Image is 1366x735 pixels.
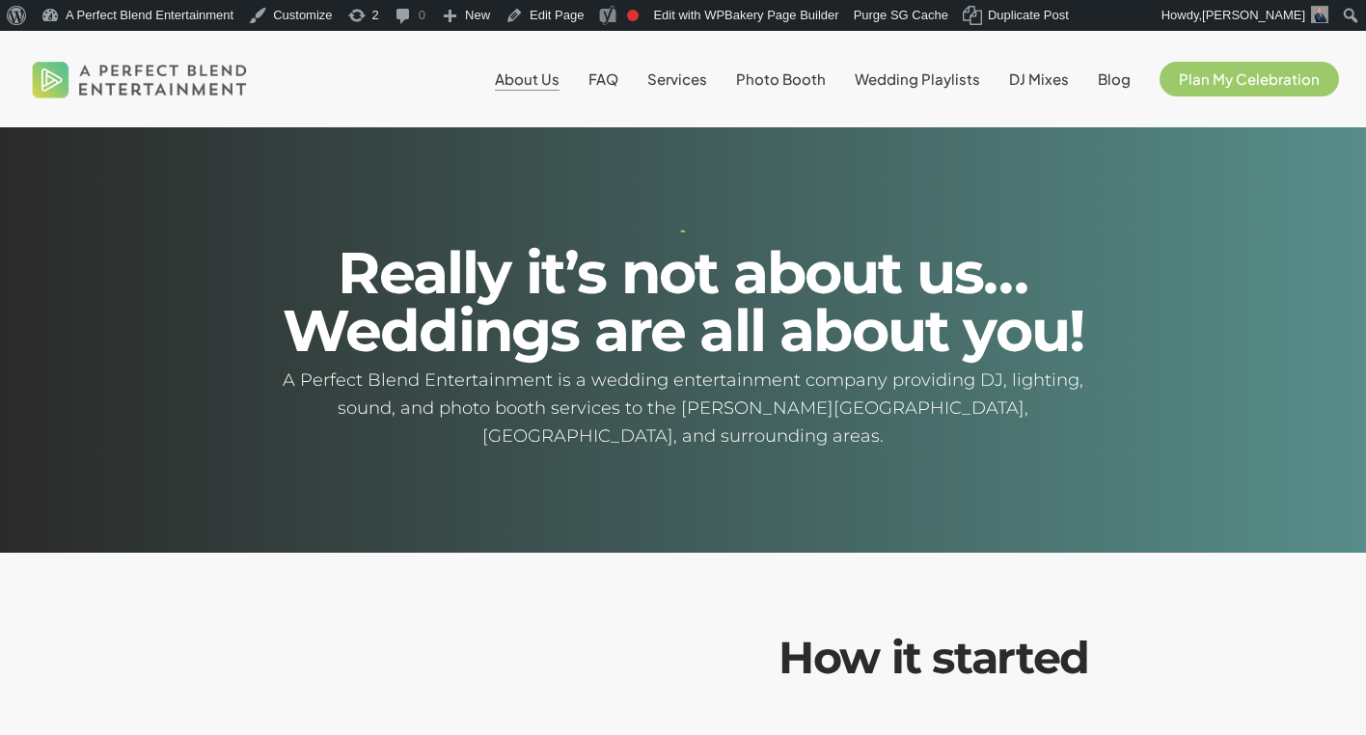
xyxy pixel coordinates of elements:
h1: - [274,223,1091,237]
span: About Us [495,69,560,88]
span: Services [647,69,707,88]
a: FAQ [588,71,618,87]
span: Plan My Celebration [1179,69,1320,88]
span: FAQ [588,69,618,88]
img: A Perfect Blend Entertainment [27,44,253,114]
span: Wedding Playlists [855,69,980,88]
em: How it started [779,630,1089,685]
span: Blog [1098,69,1131,88]
a: Wedding Playlists [855,71,980,87]
h2: Really it’s not about us… Weddings are all about you! [274,244,1091,360]
span: DJ Mixes [1009,69,1069,88]
span: [PERSON_NAME] [1202,8,1305,22]
a: Blog [1098,71,1131,87]
a: About Us [495,71,560,87]
h5: A Perfect Blend Entertainment is a wedding entertainment company providing DJ, lighting, sound, a... [274,367,1091,449]
span: Photo Booth [736,69,826,88]
img: David Nazario [1311,6,1328,23]
a: DJ Mixes [1009,71,1069,87]
div: Focus keyphrase not set [627,10,639,21]
a: Photo Booth [736,71,826,87]
a: Services [647,71,707,87]
a: Plan My Celebration [1160,71,1339,87]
